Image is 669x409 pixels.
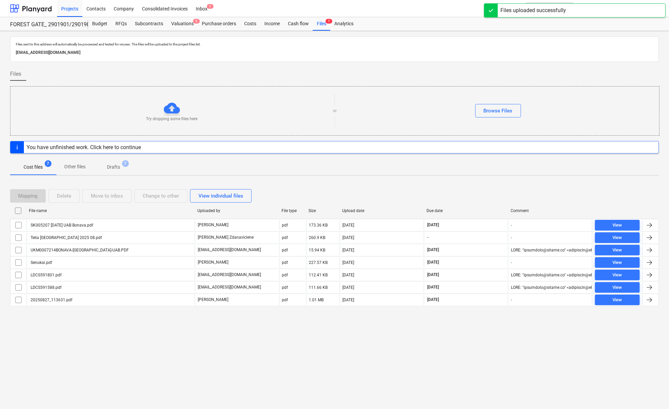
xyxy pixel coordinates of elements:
[427,235,430,240] span: -
[282,208,303,213] div: File type
[595,257,640,268] button: View
[313,17,330,31] a: Files7
[111,17,131,31] a: RFQs
[10,21,80,28] div: FOREST GATE_ 2901901/2901902/2901903
[511,235,512,240] div: -
[45,160,51,167] span: 7
[198,284,261,290] p: [EMAIL_ADDRESS][DOMAIN_NAME]
[198,272,261,278] p: [EMAIL_ADDRESS][DOMAIN_NAME]
[24,164,43,171] p: Cost files
[427,247,440,253] span: [DATE]
[146,116,197,122] p: Try dropping some files here
[613,246,622,254] div: View
[282,298,288,302] div: pdf
[30,298,72,302] div: 20250827_113631.pdf
[198,260,228,265] p: [PERSON_NAME]
[595,245,640,255] button: View
[122,160,129,167] span: 7
[198,222,228,228] p: [PERSON_NAME]
[330,17,358,31] a: Analytics
[16,42,653,46] p: Files sent to this address will automatically be processed and tested for viruses. The files will...
[16,49,653,56] p: [EMAIL_ADDRESS][DOMAIN_NAME]
[309,273,328,277] div: 112.41 KB
[511,208,590,213] div: Comment
[198,17,240,31] a: Purchase orders
[613,296,622,304] div: View
[427,222,440,228] span: [DATE]
[475,104,521,117] button: Browse Files
[198,235,254,240] p: [PERSON_NAME] Zdanaviciene
[343,235,355,240] div: [DATE]
[343,273,355,277] div: [DATE]
[30,273,62,277] div: LDCS591801.pdf
[282,260,288,265] div: pdf
[426,208,506,213] div: Due date
[343,260,355,265] div: [DATE]
[10,70,21,78] span: Files
[282,248,288,252] div: pdf
[326,19,332,24] span: 7
[88,17,111,31] div: Budget
[313,17,330,31] div: Files
[511,298,512,302] div: -
[30,235,102,240] div: Telia [GEOGRAPHIC_DATA] 2025 08.pdf
[595,270,640,280] button: View
[427,284,440,290] span: [DATE]
[427,297,440,303] span: [DATE]
[427,260,440,265] span: [DATE]
[30,248,129,252] div: UKM0007214BONAVA-[GEOGRAPHIC_DATA]-UAB.PDF
[167,17,198,31] a: Valuations5
[309,208,337,213] div: Size
[282,235,288,240] div: pdf
[613,259,622,267] div: View
[240,17,260,31] a: Costs
[500,6,566,14] div: Files uploaded successfully
[484,106,513,115] div: Browse Files
[309,260,328,265] div: 227.57 KB
[198,247,261,253] p: [EMAIL_ADDRESS][DOMAIN_NAME]
[613,271,622,279] div: View
[511,260,512,265] div: -
[309,235,326,240] div: 260.9 KB
[198,192,243,200] div: View individual files
[207,4,214,9] span: 1
[595,282,640,293] button: View
[131,17,167,31] a: Subcontracts
[30,260,52,265] div: Senukai.pdf
[343,223,355,228] div: [DATE]
[30,285,62,290] div: LDCS591588.pdf
[284,17,313,31] div: Cash flow
[309,248,326,252] div: 15.94 KB
[595,232,640,243] button: View
[511,223,512,228] div: -
[343,298,355,302] div: [DATE]
[198,297,228,303] p: [PERSON_NAME]
[333,108,337,114] p: or
[343,285,355,290] div: [DATE]
[282,273,288,277] div: pdf
[193,19,200,24] span: 5
[197,208,276,213] div: Uploaded by
[10,86,660,136] div: Try dropping some files hereorBrowse Files
[613,284,622,292] div: View
[30,223,93,228] div: SK005207 [DATE] UAB Bonava.pdf
[107,164,120,171] p: Drafts
[635,377,669,409] iframe: Chat Widget
[343,248,355,252] div: [DATE]
[309,285,328,290] div: 111.66 KB
[260,17,284,31] div: Income
[613,234,622,242] div: View
[190,189,252,203] button: View individual files
[309,223,328,228] div: 173.36 KB
[27,144,141,150] div: You have unfinished work. Click here to continue
[595,220,640,231] button: View
[64,163,85,170] p: Other files
[613,221,622,229] div: View
[342,208,421,213] div: Upload date
[282,285,288,290] div: pdf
